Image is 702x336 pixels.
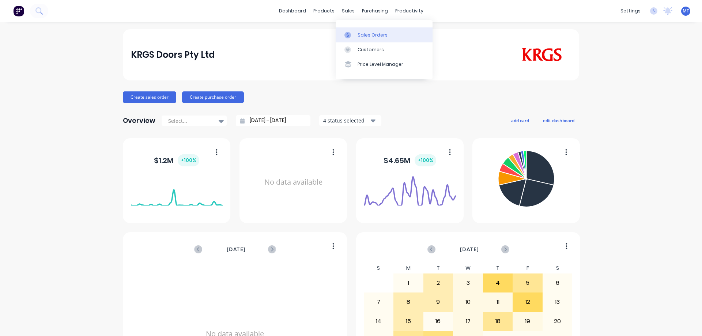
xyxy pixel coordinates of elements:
[323,117,369,124] div: 4 status selected
[154,154,199,166] div: $ 1.2M
[513,274,542,292] div: 5
[319,115,381,126] button: 4 status selected
[424,293,453,311] div: 9
[182,91,244,103] button: Create purchase order
[483,293,513,311] div: 11
[336,27,433,42] a: Sales Orders
[358,5,392,16] div: purchasing
[384,154,436,166] div: $ 4.65M
[338,5,358,16] div: sales
[483,312,513,331] div: 18
[538,116,579,125] button: edit dashboard
[520,48,563,62] img: KRGS Doors Pty Ltd
[131,48,215,62] div: KRGS Doors Pty Ltd
[123,113,155,128] div: Overview
[423,263,453,273] div: T
[513,312,542,331] div: 19
[483,263,513,273] div: T
[336,57,433,72] a: Price Level Manager
[415,154,436,166] div: + 100 %
[506,116,534,125] button: add card
[178,154,199,166] div: + 100 %
[460,245,479,253] span: [DATE]
[310,5,338,16] div: products
[336,42,433,57] a: Customers
[543,263,573,273] div: S
[394,293,423,311] div: 8
[483,274,513,292] div: 4
[358,61,403,68] div: Price Level Manager
[394,312,423,331] div: 15
[364,312,393,331] div: 14
[424,312,453,331] div: 16
[123,91,176,103] button: Create sales order
[543,274,572,292] div: 6
[358,46,384,53] div: Customers
[227,245,246,253] span: [DATE]
[358,32,388,38] div: Sales Orders
[453,274,483,292] div: 3
[13,5,24,16] img: Factory
[683,8,689,14] span: MT
[513,293,542,311] div: 12
[513,263,543,273] div: F
[543,312,572,331] div: 20
[424,274,453,292] div: 2
[364,293,393,311] div: 7
[392,5,427,16] div: productivity
[453,293,483,311] div: 10
[275,5,310,16] a: dashboard
[453,312,483,331] div: 17
[543,293,572,311] div: 13
[393,263,423,273] div: M
[394,274,423,292] div: 1
[248,148,339,217] div: No data available
[617,5,644,16] div: settings
[453,263,483,273] div: W
[364,263,394,273] div: S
